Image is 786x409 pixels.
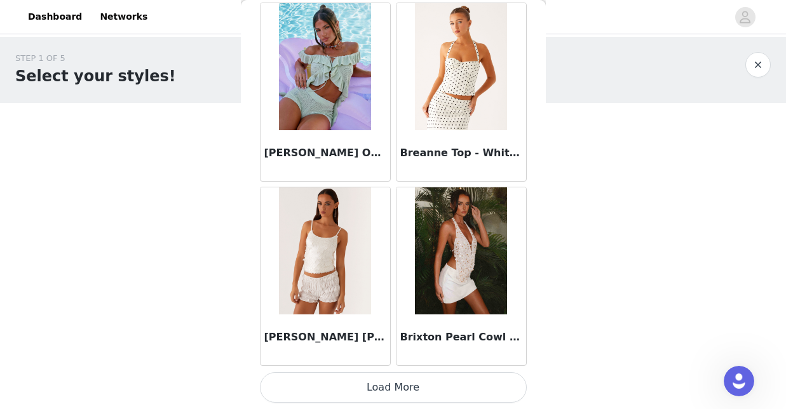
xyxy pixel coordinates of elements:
h3: [PERSON_NAME] [PERSON_NAME] Top - White [264,330,386,345]
h3: Breanne Top - White Polka Dot [400,145,522,161]
img: Britta Sequin Cami Top - White [279,187,371,314]
div: avatar [739,7,751,27]
img: Brixton Pearl Cowl Neck Halter Top - Pearl [415,187,507,314]
img: Breanne Top - White Polka Dot [415,3,507,130]
h3: Brixton Pearl Cowl Neck Halter Top - Pearl [400,330,522,345]
a: Networks [92,3,155,31]
img: Bowen Off Shoulder Knit Top - Mint [279,3,371,130]
iframe: Intercom live chat [724,366,754,396]
h3: [PERSON_NAME] Off Shoulder Knit Top - Mint [264,145,386,161]
h1: Select your styles! [15,65,176,88]
a: Dashboard [20,3,90,31]
button: Load More [260,372,527,403]
div: STEP 1 OF 5 [15,52,176,65]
